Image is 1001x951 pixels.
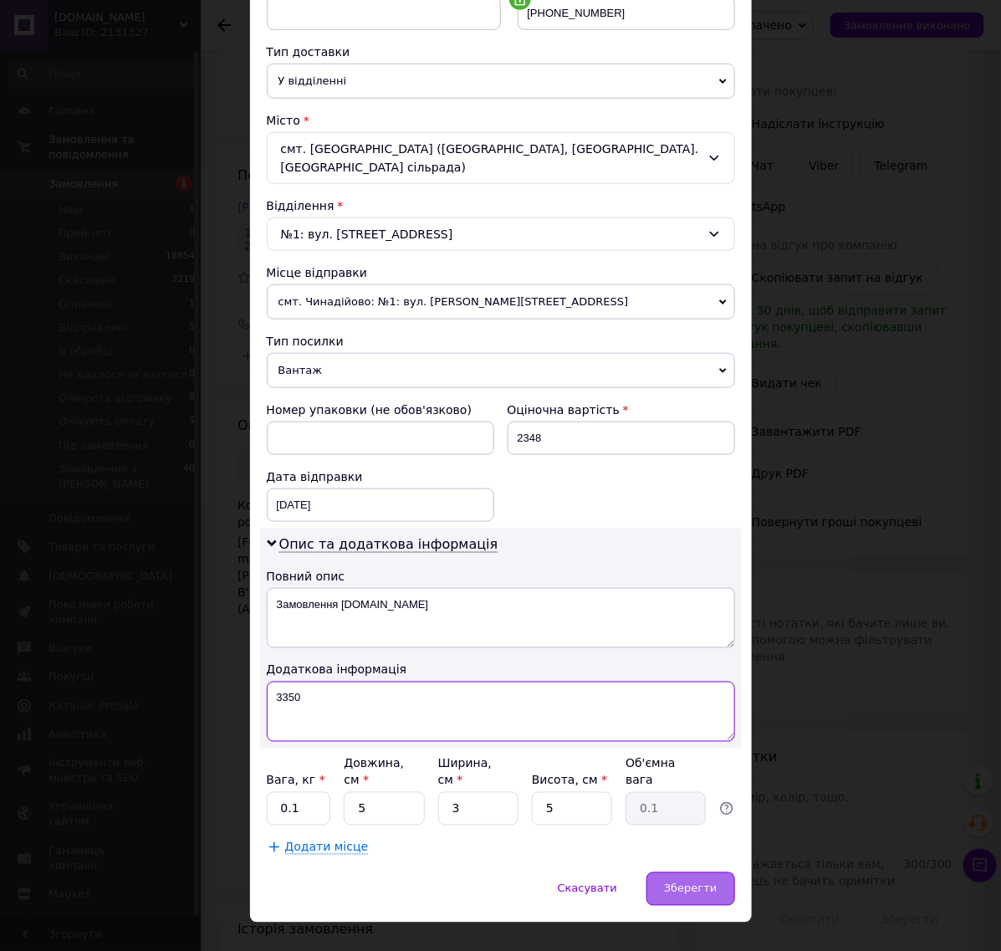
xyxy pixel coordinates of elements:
[267,217,735,251] div: №1: вул. [STREET_ADDRESS]
[267,662,735,678] div: Додаткова інформація
[267,568,735,585] div: Повний опис
[267,335,344,348] span: Тип посилки
[267,774,325,787] label: Вага, кг
[267,353,735,388] span: Вантаж
[267,284,735,320] span: смт. Чинадійово: №1: вул. [PERSON_NAME][STREET_ADDRESS]
[508,401,735,418] div: Оціночна вартість
[267,468,494,485] div: Дата відправки
[267,588,735,648] textarea: Замовлення [DOMAIN_NAME]
[279,536,498,553] span: Опис та додаткова інформація
[267,682,735,742] textarea: 3350
[267,132,735,184] div: смт. [GEOGRAPHIC_DATA] ([GEOGRAPHIC_DATA], [GEOGRAPHIC_DATA]. [GEOGRAPHIC_DATA] сільрада)
[626,755,706,789] div: Об'ємна вага
[558,882,617,895] span: Скасувати
[267,266,368,279] span: Місце відправки
[267,45,350,59] span: Тип доставки
[532,774,607,787] label: Висота, см
[438,757,492,787] label: Ширина, см
[344,757,404,787] label: Довжина, см
[267,401,494,418] div: Номер упаковки (не обов'язково)
[267,197,735,214] div: Відділення
[267,112,735,129] div: Місто
[267,64,735,99] span: У відділенні
[664,882,717,895] span: Зберегти
[285,841,369,855] span: Додати місце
